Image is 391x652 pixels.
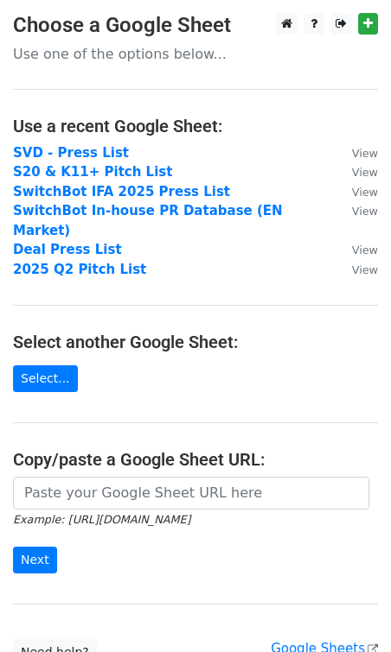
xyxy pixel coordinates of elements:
small: View [352,263,378,276]
h4: Select another Google Sheet: [13,332,378,352]
small: View [352,244,378,256]
a: View [335,145,378,161]
input: Paste your Google Sheet URL here [13,477,369,510]
p: Use one of the options below... [13,45,378,63]
small: View [352,205,378,218]
input: Next [13,547,57,573]
a: 2025 Q2 Pitch List [13,262,146,277]
h4: Copy/paste a Google Sheet URL: [13,449,378,470]
a: S20 & K11+ Pitch List [13,164,172,180]
h4: Use a recent Google Sheet: [13,116,378,136]
a: View [335,203,378,218]
small: View [352,166,378,179]
a: View [335,184,378,199]
a: Deal Press List [13,242,122,257]
a: View [335,262,378,277]
a: SwitchBot IFA 2025 Press List [13,184,230,199]
small: View [352,147,378,160]
a: View [335,242,378,257]
a: View [335,164,378,180]
a: SVD - Press List [13,145,129,161]
a: SwitchBot In-house PR Database (EN Market) [13,203,283,238]
small: View [352,186,378,199]
small: Example: [URL][DOMAIN_NAME] [13,513,190,526]
a: Select... [13,365,78,392]
h3: Choose a Google Sheet [13,13,378,38]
